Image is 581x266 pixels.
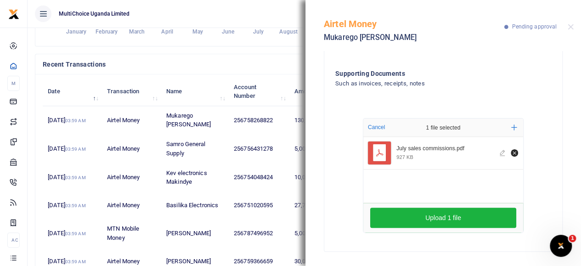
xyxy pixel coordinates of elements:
[229,163,289,192] td: 256754048424
[289,135,330,163] td: 5,000
[289,163,330,192] td: 10,000
[65,118,86,123] small: 03:59 AM
[161,163,229,192] td: Kev electronics Makindye
[55,10,133,18] span: MultiChoice Uganda Limited
[129,28,145,35] tspan: March
[43,77,102,106] th: Date: activate to sort column descending
[279,28,298,35] tspan: August
[229,192,289,219] td: 256751020595
[289,77,330,106] th: Amount: activate to sort column ascending
[289,106,330,135] td: 130,000
[229,106,289,135] td: 256758268822
[43,219,102,248] td: [DATE]
[512,23,557,30] span: Pending approval
[102,106,161,135] td: Airtel Money
[161,219,229,248] td: [PERSON_NAME]
[65,259,86,264] small: 03:59 AM
[102,163,161,192] td: Airtel Money
[192,28,203,35] tspan: May
[65,203,86,208] small: 03:59 AM
[8,9,19,20] img: logo-small
[102,77,161,106] th: Transaction: activate to sort column ascending
[161,77,229,106] th: Name: activate to sort column ascending
[404,119,482,137] div: 1 file selected
[229,219,289,248] td: 256787496952
[65,231,86,236] small: 03:59 AM
[363,118,524,233] div: File Uploader
[335,79,514,89] h4: Such as invoices, receipts, notes
[569,235,576,242] span: 1
[324,18,504,29] h5: Airtel Money
[96,28,118,35] tspan: February
[65,175,86,180] small: 03:59 AM
[221,28,234,35] tspan: June
[161,28,173,35] tspan: April
[7,76,20,91] li: M
[324,33,504,42] h5: Mukarego [PERSON_NAME]
[289,192,330,219] td: 27,750
[65,147,86,152] small: 03:59 AM
[335,68,514,79] h4: Supporting Documents
[550,235,572,257] iframe: Intercom live chat
[568,24,574,30] button: Close
[396,145,494,153] div: July sales commissions.pdf
[229,77,289,106] th: Account Number: activate to sort column ascending
[229,135,289,163] td: 256756431278
[253,28,263,35] tspan: July
[43,106,102,135] td: [DATE]
[161,192,229,219] td: Basilika Electronics
[43,192,102,219] td: [DATE]
[289,219,330,248] td: 5,000
[7,232,20,248] li: Ac
[43,59,348,69] h4: Recent Transactions
[102,219,161,248] td: MTN Mobile Money
[102,135,161,163] td: Airtel Money
[43,163,102,192] td: [DATE]
[8,10,19,17] a: logo-small logo-large logo-large
[370,208,516,228] button: Upload 1 file
[396,154,413,160] div: 927 KB
[365,121,388,133] button: Cancel
[508,121,521,134] button: Add more files
[102,192,161,219] td: Airtel Money
[498,148,508,158] button: Edit file July sales commissions.pdf
[509,148,519,158] button: Remove file
[161,135,229,163] td: Samro General Supply
[66,28,86,35] tspan: January
[161,106,229,135] td: Mukarego [PERSON_NAME]
[43,135,102,163] td: [DATE]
